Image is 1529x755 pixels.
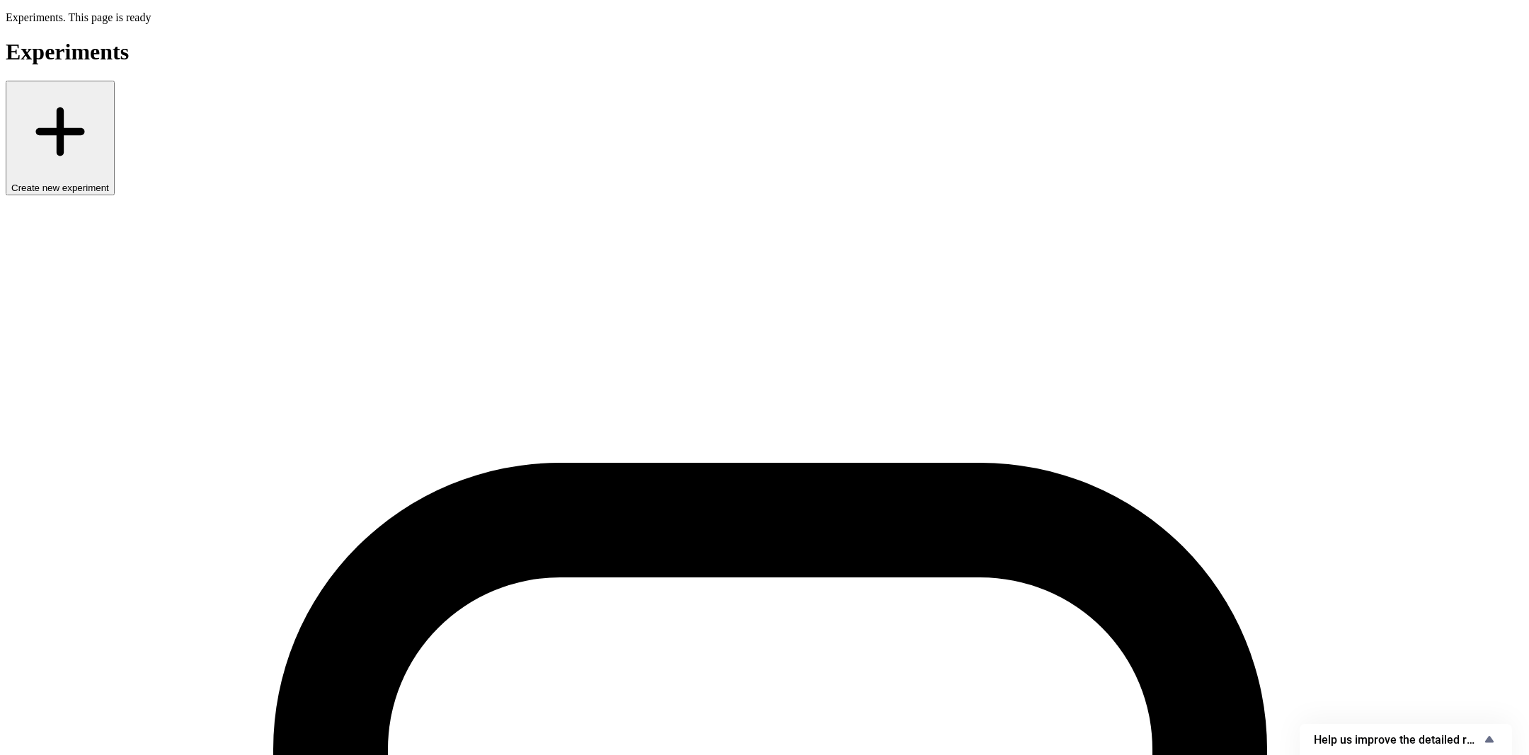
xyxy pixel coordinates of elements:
span: Help us improve the detailed report for A/B campaigns [1314,733,1481,747]
span: Experiments [6,39,129,64]
button: Show survey - Help us improve the detailed report for A/B campaigns [1314,731,1498,748]
button: Create new experiment [6,81,115,195]
span: Create new experiment [11,183,109,193]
